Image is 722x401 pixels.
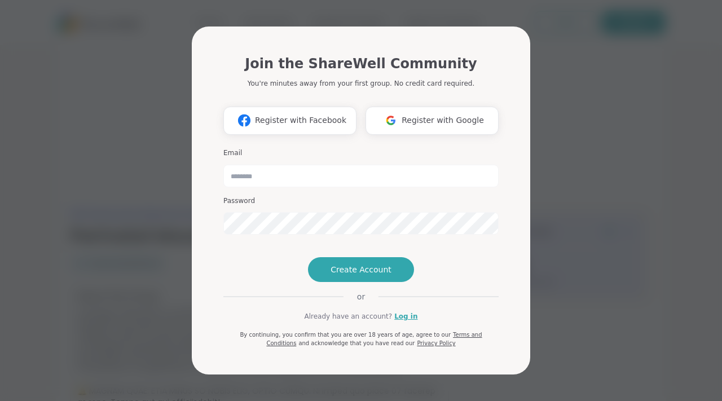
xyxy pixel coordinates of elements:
[248,78,474,89] p: You're minutes away from your first group. No credit card required.
[308,257,414,282] button: Create Account
[266,332,482,346] a: Terms and Conditions
[223,196,499,206] h3: Password
[255,114,346,126] span: Register with Facebook
[234,110,255,131] img: ShareWell Logomark
[344,291,378,302] span: or
[245,54,477,74] h1: Join the ShareWell Community
[366,107,499,135] button: Register with Google
[240,332,451,338] span: By continuing, you confirm that you are over 18 years of age, agree to our
[394,311,417,321] a: Log in
[402,114,484,126] span: Register with Google
[298,340,415,346] span: and acknowledge that you have read our
[417,340,455,346] a: Privacy Policy
[331,264,391,275] span: Create Account
[304,311,392,321] span: Already have an account?
[223,148,499,158] h3: Email
[380,110,402,131] img: ShareWell Logomark
[223,107,356,135] button: Register with Facebook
